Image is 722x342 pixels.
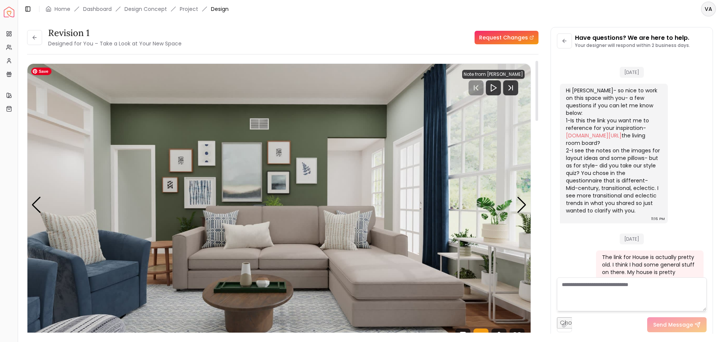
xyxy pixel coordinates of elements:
a: Spacejoy [4,7,14,17]
nav: breadcrumb [46,5,229,13]
div: Next slide [517,197,527,213]
small: Designed for You – Take a Look at Your New Space [48,40,182,47]
span: [DATE] [620,234,644,244]
svg: Next Track [503,80,518,95]
a: Project [180,5,198,13]
button: VA [701,2,716,17]
img: Spacejoy Logo [4,7,14,17]
div: 11:16 PM [651,215,665,223]
li: Design Concept [124,5,167,13]
div: Note from [PERSON_NAME] [462,70,525,79]
p: Have questions? We are here to help. [575,33,690,42]
svg: Play [489,83,498,92]
span: VA [702,2,715,16]
a: Request Changes [475,31,538,44]
h3: Revision 1 [48,27,182,39]
span: Save [31,68,52,75]
a: Home [55,5,70,13]
span: [DATE] [620,67,644,78]
a: Dashboard [83,5,112,13]
p: Your designer will respond within 2 business days. [575,42,690,48]
div: Previous slide [31,197,41,213]
span: Design [211,5,229,13]
div: Hi [PERSON_NAME]- so nice to work on this space with you- a few questions if you can let me know ... [566,87,660,214]
a: [DOMAIN_NAME][URL] [566,132,622,139]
